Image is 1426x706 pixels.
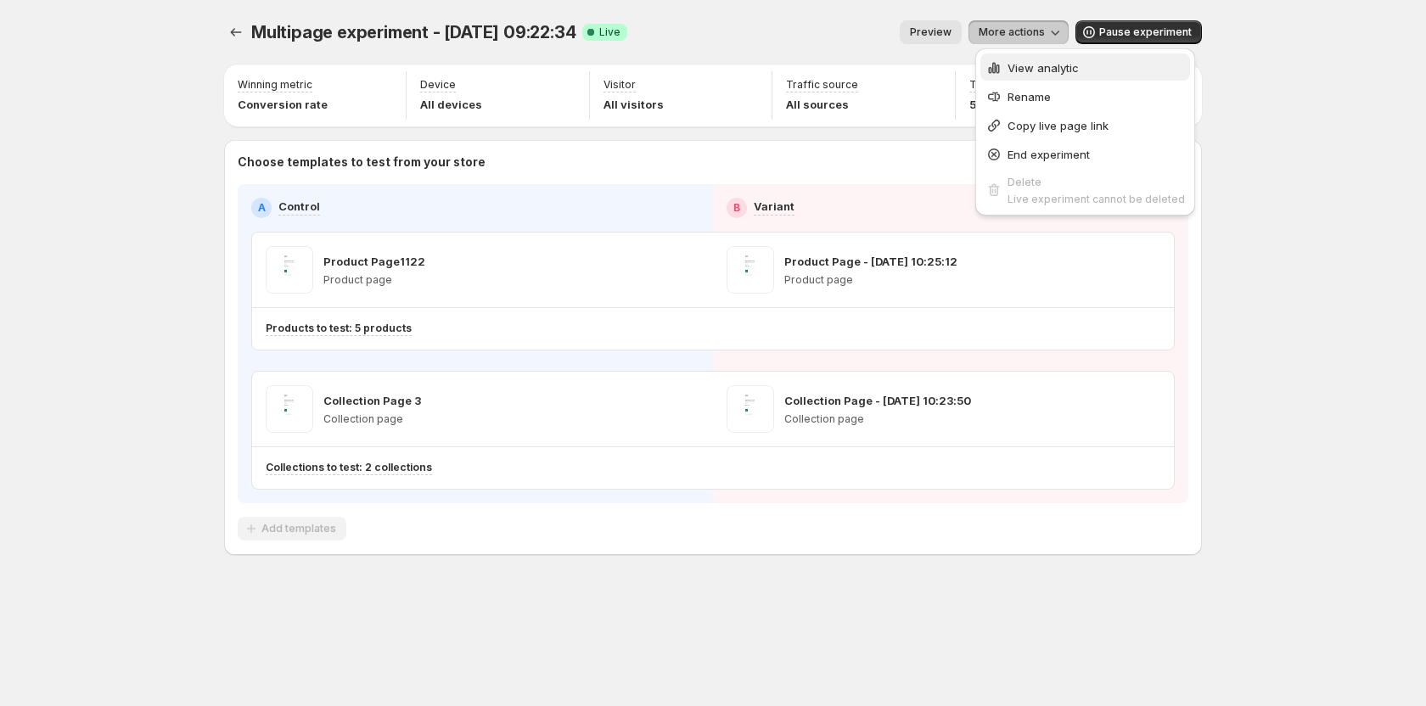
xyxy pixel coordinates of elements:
span: Live [599,25,620,39]
p: Product Page1122 [323,253,425,270]
p: Traffic source [786,78,858,92]
span: Copy live page link [1008,119,1109,132]
p: All devices [420,96,482,113]
p: Device [420,78,456,92]
span: View analytic [1008,61,1079,75]
p: Control [278,198,320,215]
p: Conversion rate [238,96,328,113]
p: Collection Page - [DATE] 10:23:50 [784,392,971,409]
button: View analytic [980,53,1190,81]
p: Products to test: 5 products [266,322,412,335]
p: Product page [784,273,957,287]
button: End experiment [980,140,1190,167]
p: Product Page - [DATE] 10:25:12 [784,253,957,270]
span: Pause experiment [1099,25,1192,39]
h2: B [733,201,740,215]
span: End experiment [1008,148,1090,161]
img: Product Page1122 [266,246,313,294]
img: Collection Page 3 [266,385,313,433]
span: More actions [979,25,1045,39]
h2: A [258,201,266,215]
button: Rename [980,82,1190,109]
button: Copy live page link [980,111,1190,138]
button: DeleteLive experiment cannot be deleted [980,169,1190,210]
p: Collections to test: 2 collections [266,461,432,474]
span: Live experiment cannot be deleted [1008,193,1185,205]
p: Collection page [784,412,971,426]
span: Multipage experiment - [DATE] 09:22:34 [251,22,575,42]
p: Collection page [323,412,421,426]
button: More actions [968,20,1069,44]
span: Rename [1008,90,1051,104]
p: Winning metric [238,78,312,92]
p: All sources [786,96,858,113]
img: Collection Page - Jun 9, 10:23:50 [727,385,774,433]
img: Product Page - Jun 9, 10:25:12 [727,246,774,294]
button: Preview [900,20,962,44]
p: Visitor [604,78,636,92]
p: Choose templates to test from your store [238,154,1188,171]
button: Experiments [224,20,248,44]
button: Pause experiment [1075,20,1202,44]
p: Collection Page 3 [323,392,421,409]
div: Delete [1008,173,1185,190]
p: Product page [323,273,425,287]
p: Variant [754,198,794,215]
p: All visitors [604,96,664,113]
span: Preview [910,25,952,39]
